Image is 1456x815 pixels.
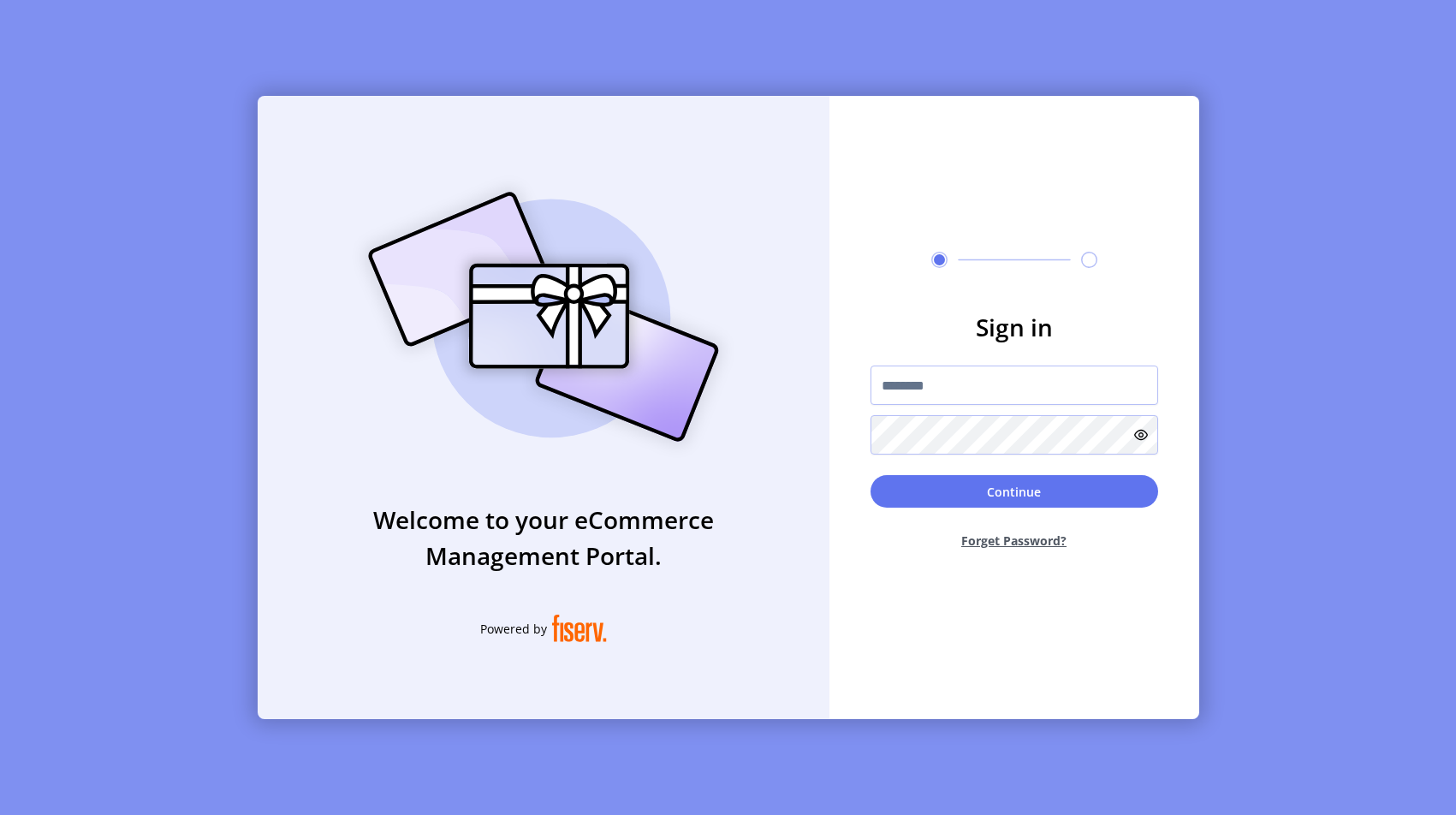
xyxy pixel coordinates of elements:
h3: Welcome to your eCommerce Management Portal. [258,502,829,574]
img: card_Illustration.svg [342,173,745,461]
span: Powered by [480,620,547,638]
button: Forget Password? [871,518,1158,563]
button: Continue [871,475,1158,508]
h3: Sign in [871,309,1158,345]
